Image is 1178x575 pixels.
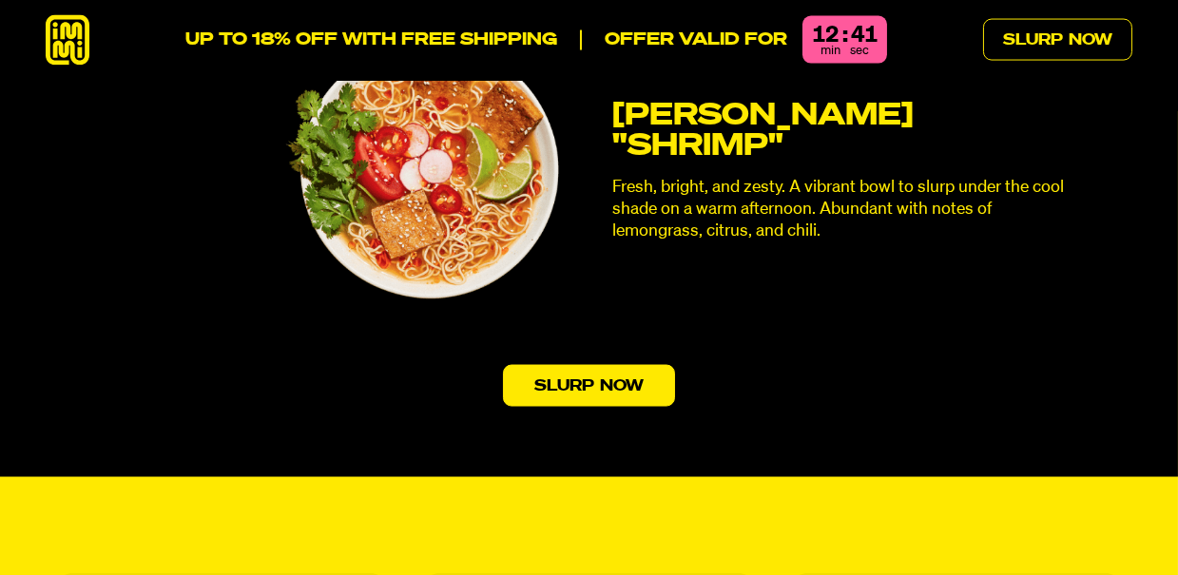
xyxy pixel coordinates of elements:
p: Fresh, bright, and zesty. A vibrant bowl to slurp under the cool shade on a warm afternoon. Abund... [612,177,1064,241]
a: Slurp Now [983,19,1132,61]
span: min [821,45,840,57]
div: 41 [851,24,878,47]
div: : [842,24,847,47]
p: Offer valid for [580,30,787,51]
img: TOM YUM [285,31,566,312]
p: UP TO 18% OFF WITH FREE SHIPPING [185,30,557,51]
iframe: Marketing Popup [10,489,179,565]
h3: [PERSON_NAME] "SHRIMP" [612,101,1064,162]
div: 12 [812,24,839,47]
a: Slurp Now [503,365,675,407]
span: sec [850,45,869,57]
